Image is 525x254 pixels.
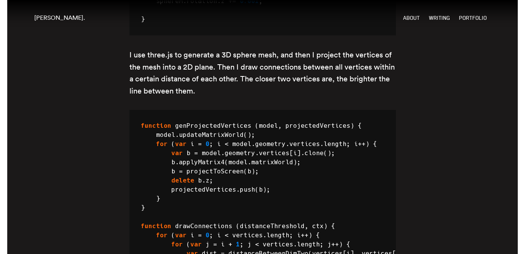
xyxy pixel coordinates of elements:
span: ++ [301,232,308,239]
span: function [141,122,171,129]
span: < [225,232,228,239]
span: i [221,241,225,248]
span: push [240,186,255,193]
span: model [202,149,221,157]
span: ( [236,222,240,230]
span: vertices [289,140,320,148]
span: ( [244,168,247,175]
span: = [198,232,202,239]
span: vertices [232,232,263,239]
span: ); [293,159,301,166]
span: ; [209,177,213,184]
span: i [297,232,301,239]
span: . [221,149,225,157]
span: . [263,232,266,239]
span: z [206,177,209,184]
span: geometry [255,140,286,148]
span: b [259,186,263,193]
span: updateMatrixWorld [179,131,244,138]
span: var [175,232,187,239]
span: vertices [263,241,293,248]
span: = [198,140,202,148]
span: ; [209,140,213,148]
span: geometry [225,149,255,157]
span: . [236,186,240,193]
span: (); [324,149,335,157]
span: ); [251,168,259,175]
span: . [293,241,297,248]
span: ( [171,140,175,148]
span: projectedVertices [286,122,350,129]
span: distanceThreshold [240,222,305,230]
span: , [305,222,308,230]
span: length [324,140,346,148]
span: . [286,140,289,148]
span: i [354,140,358,148]
span: ; [240,241,244,248]
span: length [266,232,289,239]
span: { [373,140,377,148]
span: 0 [206,140,209,148]
p: I use three.js to generate a 3D sphere mesh, and then I project the vertices of the mesh into a 2... [129,49,396,97]
a: About [403,15,420,21]
span: var [175,140,187,148]
span: < [225,140,228,148]
span: = [213,241,217,248]
span: ) [350,122,354,129]
a: Portfolio [459,15,487,21]
a: Writing [429,15,450,21]
span: i [190,232,194,239]
span: (); [244,131,255,138]
span: delete [171,177,194,184]
span: 1 [236,241,240,248]
span: ++ [331,241,339,248]
span: } [156,195,160,202]
span: [ [289,149,293,157]
span: genProjectedVertices [175,122,251,129]
span: for [156,232,168,239]
span: model [228,159,247,166]
span: . [255,149,259,157]
span: < [255,241,259,248]
span: ) [365,140,369,148]
span: ) [308,232,312,239]
span: ( [225,159,228,166]
span: ( [187,241,190,248]
span: b [171,168,175,175]
span: ; [209,232,213,239]
span: length [297,241,320,248]
span: ) [324,222,327,230]
span: . [247,159,251,166]
span: applyMatrix4 [179,159,225,166]
span: ); [263,186,270,193]
span: ( [171,232,175,239]
span: ( [255,186,259,193]
span: b [171,159,175,166]
span: . [202,177,206,184]
span: vertices [259,149,289,157]
span: . [175,159,179,166]
span: j [206,241,209,248]
a: [PERSON_NAME]. [34,14,85,21]
span: ; [346,140,350,148]
span: model [259,122,278,129]
span: ) [339,241,343,248]
span: projectedVertices [171,186,236,193]
span: + [228,241,232,248]
span: } [141,204,145,211]
span: model [156,131,175,138]
span: ]. [297,149,305,157]
span: i [217,140,221,148]
span: for [156,140,168,148]
span: = [194,149,198,157]
span: ( [255,122,259,129]
span: { [358,122,362,129]
span: i [190,140,194,148]
span: = [179,168,183,175]
span: { [316,232,320,239]
span: matrixWorld [251,159,293,166]
span: clone [305,149,324,157]
span: i [217,232,221,239]
span: { [331,222,335,230]
span: projectToScreen [187,168,244,175]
